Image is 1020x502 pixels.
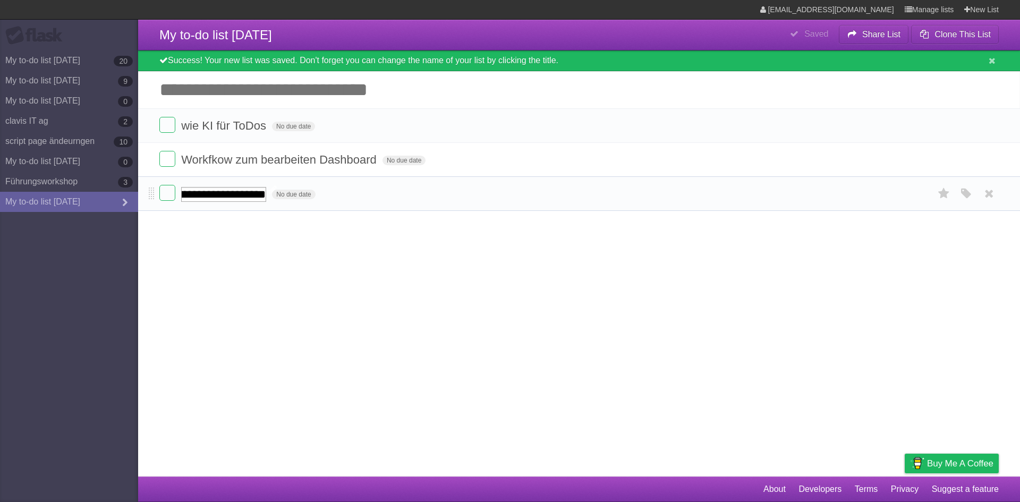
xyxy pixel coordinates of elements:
label: Done [159,151,175,167]
button: Share List [839,25,909,44]
div: Success! Your new list was saved. Don't forget you can change the name of your list by clicking t... [138,50,1020,71]
b: Share List [862,30,900,39]
a: About [763,479,786,499]
label: Done [159,117,175,133]
label: Star task [934,185,954,202]
a: Suggest a feature [932,479,999,499]
a: Developers [798,479,841,499]
span: No due date [272,190,315,199]
div: Flask [5,26,69,45]
button: Clone This List [911,25,999,44]
a: Buy me a coffee [905,454,999,473]
b: 9 [118,76,133,87]
a: Privacy [891,479,919,499]
span: wie KI für ToDos [181,119,269,132]
span: Workfkow zum bearbeiten Dashboard [181,153,379,166]
b: 3 [118,177,133,188]
a: Terms [855,479,878,499]
label: Done [159,185,175,201]
span: No due date [272,122,315,131]
b: Saved [804,29,828,38]
b: 10 [114,137,133,147]
span: Buy me a coffee [927,454,993,473]
img: Buy me a coffee [910,454,924,472]
b: 0 [118,96,133,107]
b: 0 [118,157,133,167]
b: Clone This List [934,30,991,39]
b: 20 [114,56,133,66]
span: No due date [382,156,426,165]
span: My to-do list [DATE] [159,28,272,42]
b: 2 [118,116,133,127]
